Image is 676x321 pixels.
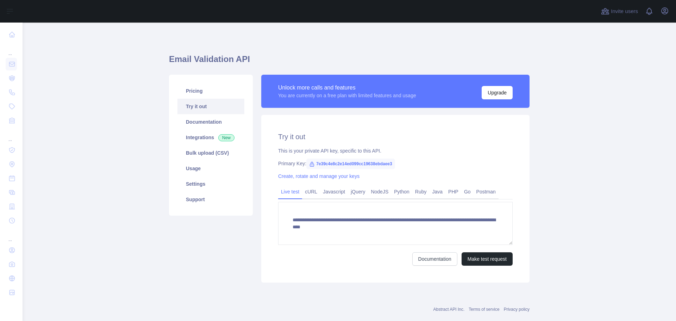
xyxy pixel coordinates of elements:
a: Python [391,186,412,197]
div: You are currently on a free plan with limited features and usage [278,92,416,99]
a: Ruby [412,186,430,197]
a: Settings [177,176,244,192]
a: Live test [278,186,302,197]
span: 7e39c4e8c2e14ed099cc19638ebdaee3 [306,159,395,169]
a: Integrations New [177,130,244,145]
span: Invite users [611,7,638,16]
a: Abstract API Inc. [433,307,465,312]
button: Upgrade [482,86,513,99]
a: Create, rotate and manage your keys [278,173,359,179]
a: jQuery [348,186,368,197]
a: Documentation [177,114,244,130]
a: Try it out [177,99,244,114]
div: ... [6,42,17,56]
a: Javascript [320,186,348,197]
a: PHP [445,186,461,197]
a: Terms of service [469,307,499,312]
button: Make test request [462,252,513,266]
a: Privacy policy [504,307,530,312]
a: NodeJS [368,186,391,197]
h2: Try it out [278,132,513,142]
a: Postman [474,186,499,197]
a: Bulk upload (CSV) [177,145,244,161]
div: ... [6,228,17,242]
button: Invite users [600,6,639,17]
div: ... [6,128,17,142]
a: Pricing [177,83,244,99]
span: New [218,134,234,141]
div: This is your private API key, specific to this API. [278,147,513,154]
h1: Email Validation API [169,54,530,70]
div: Primary Key: [278,160,513,167]
a: Support [177,192,244,207]
a: cURL [302,186,320,197]
a: Usage [177,161,244,176]
a: Java [430,186,446,197]
div: Unlock more calls and features [278,84,416,92]
a: Go [461,186,474,197]
a: Documentation [412,252,457,266]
